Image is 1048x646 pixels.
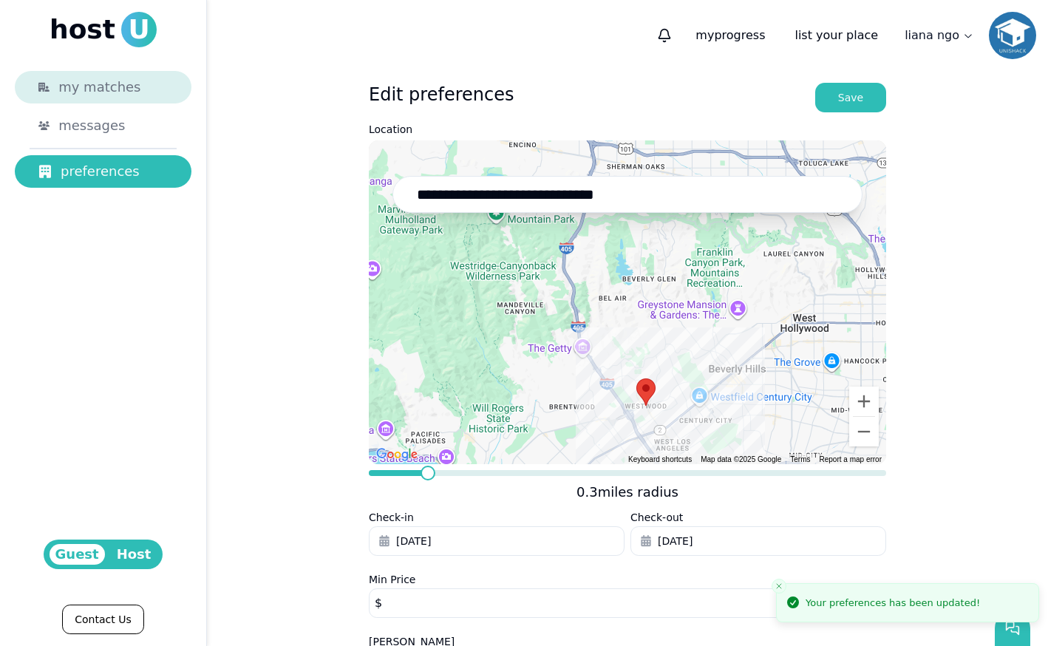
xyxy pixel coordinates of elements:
[838,90,863,105] div: Save
[576,482,678,503] p: 0.3 miles radius
[849,417,879,446] button: Zoom out
[701,455,781,463] span: Map data ©2025 Google
[896,21,983,50] a: liana ngo
[50,15,115,44] span: host
[62,605,143,634] a: Contact Us
[905,27,959,44] p: liana ngo
[630,526,886,556] button: [DATE]
[790,455,810,463] a: Terms (opens in new tab)
[38,161,168,182] div: preferences
[121,12,157,47] span: U
[989,12,1036,59] img: liana ngo avatar
[369,511,414,523] label: Check-in
[15,71,191,103] a: my matches
[58,77,140,98] span: my matches
[695,28,714,42] span: my
[806,596,980,611] div: Your preferences has been updated!
[372,445,421,464] a: Open this area in Google Maps (opens a new window)
[630,511,683,523] label: Check-out
[369,124,412,135] label: Location
[369,83,514,112] h3: Edit preferences
[815,83,886,112] button: Save
[50,544,105,565] span: Guest
[772,579,786,594] button: Close toast
[820,455,882,463] a: Report a map error
[396,534,431,548] span: [DATE]
[684,21,777,50] p: progress
[849,387,879,416] button: Zoom in
[50,12,157,47] a: hostU
[111,544,157,565] span: Host
[15,155,191,188] a: preferences
[628,455,692,465] button: Keyboard shortcuts
[369,526,625,556] button: [DATE]
[369,574,415,585] label: Min Price
[372,445,421,464] img: Google
[58,115,125,136] span: messages
[15,109,191,142] a: messages
[783,21,890,50] a: list your place
[658,534,693,548] span: [DATE]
